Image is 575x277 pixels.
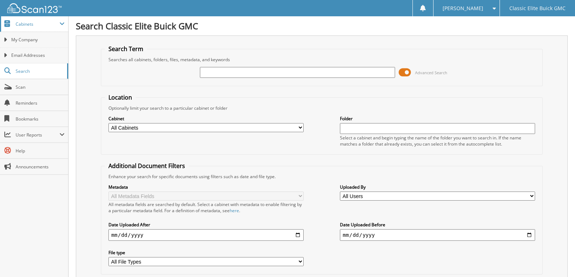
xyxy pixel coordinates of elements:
span: Bookmarks [16,116,65,122]
span: User Reports [16,132,59,138]
span: Email Addresses [11,52,65,59]
label: Uploaded By [340,184,535,190]
span: Reminders [16,100,65,106]
span: Search [16,68,63,74]
span: Advanced Search [415,70,447,75]
div: Searches all cabinets, folders, files, metadata, and keywords [105,56,539,63]
input: start [108,229,304,241]
span: Help [16,148,65,154]
iframe: Chat Widget [539,242,575,277]
div: Select a cabinet and begin typing the name of the folder you want to search in. If the name match... [340,135,535,147]
label: Date Uploaded After [108,222,304,228]
span: [PERSON_NAME] [443,6,483,11]
span: Classic Elite Buick GMC [509,6,566,11]
legend: Search Term [105,45,147,53]
legend: Location [105,93,136,101]
span: Cabinets [16,21,59,27]
label: File type [108,249,304,256]
div: All metadata fields are searched by default. Select a cabinet with metadata to enable filtering b... [108,201,304,214]
label: Metadata [108,184,304,190]
span: Announcements [16,164,65,170]
label: Folder [340,116,535,122]
input: end [340,229,535,241]
label: Date Uploaded Before [340,222,535,228]
div: Enhance your search for specific documents using filters such as date and file type. [105,173,539,180]
img: scan123-logo-white.svg [7,3,62,13]
span: My Company [11,37,65,43]
legend: Additional Document Filters [105,162,189,170]
label: Cabinet [108,116,304,122]
a: here [230,207,239,214]
span: Scan [16,84,65,90]
h1: Search Classic Elite Buick GMC [76,20,568,32]
div: Optionally limit your search to a particular cabinet or folder [105,105,539,111]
